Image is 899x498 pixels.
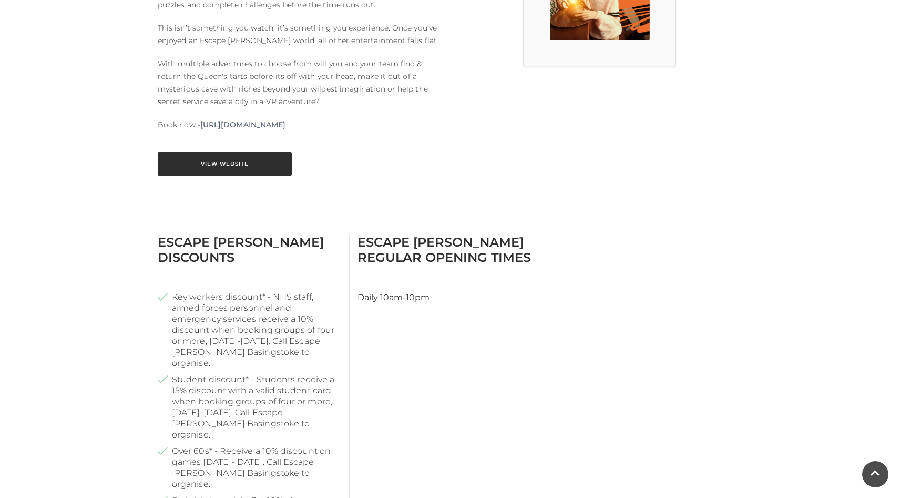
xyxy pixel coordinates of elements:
[158,57,442,108] p: With multiple adventures to choose from will you and your team find & return the Queen's tarts be...
[158,118,442,131] p: Book now -
[158,374,341,440] li: Student discount* - Students receive a 15% discount with a valid student card when booking groups...
[158,22,442,47] p: This isn’t something you watch, it’s something you experience. Once you’ve enjoyed an Escape [PER...
[158,291,341,369] li: Key workers discount* - NHS staff, armed forces personnel and emergency services receive a 10% di...
[200,118,285,131] a: [URL][DOMAIN_NAME]
[158,235,341,265] h3: Escape [PERSON_NAME] Discounts
[158,152,292,176] a: View Website
[357,235,541,265] h3: Escape [PERSON_NAME] Regular Opening Times
[158,445,341,490] li: Over 60s* - Receive a 10% discount on games [DATE]-[DATE]. Call Escape [PERSON_NAME] Basingstoke ...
